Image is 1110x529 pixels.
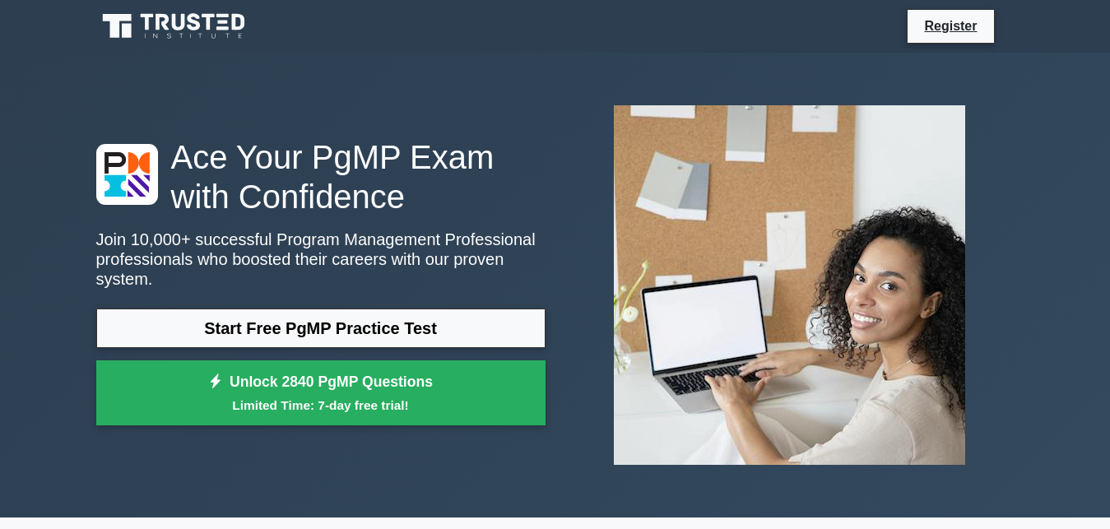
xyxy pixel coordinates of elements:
[96,360,546,426] a: Unlock 2840 PgMP QuestionsLimited Time: 7-day free trial!
[96,137,546,216] h1: Ace Your PgMP Exam with Confidence
[914,16,987,36] a: Register
[96,309,546,348] a: Start Free PgMP Practice Test
[96,230,546,289] p: Join 10,000+ successful Program Management Professional professionals who boosted their careers w...
[117,396,525,415] small: Limited Time: 7-day free trial!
